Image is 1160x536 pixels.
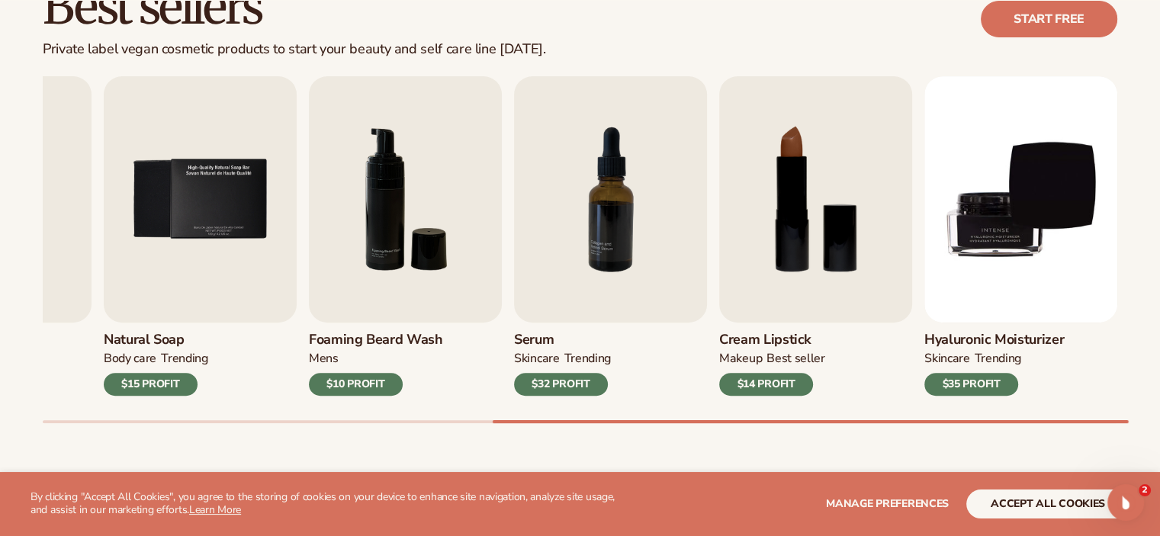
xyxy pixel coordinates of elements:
div: BODY Care [104,351,156,367]
h3: Natural Soap [104,332,208,348]
button: Manage preferences [826,489,949,518]
h3: Foaming beard wash [309,332,443,348]
div: BEST SELLER [766,351,825,367]
div: MAKEUP [719,351,762,367]
div: SKINCARE [514,351,559,367]
div: $32 PROFIT [514,373,608,396]
p: By clicking "Accept All Cookies", you agree to the storing of cookies on your device to enhance s... [31,491,632,517]
div: Private label vegan cosmetic products to start your beauty and self care line [DATE]. [43,41,545,58]
iframe: Intercom live chat [1107,484,1144,521]
a: 9 / 9 [924,76,1117,396]
h3: Cream Lipstick [719,332,825,348]
div: TRENDING [161,351,207,367]
div: $15 PROFIT [104,373,198,396]
span: 2 [1139,484,1151,496]
h3: Hyaluronic moisturizer [924,332,1064,348]
span: Manage preferences [826,496,949,511]
a: Learn More [189,502,241,517]
a: 6 / 9 [309,76,502,396]
div: $14 PROFIT [719,373,813,396]
h3: Serum [514,332,611,348]
div: SKINCARE [924,351,969,367]
div: TRENDING [974,351,1020,367]
div: TRENDING [564,351,610,367]
button: accept all cookies [966,489,1129,518]
a: 8 / 9 [719,76,912,396]
div: $10 PROFIT [309,373,403,396]
div: $35 PROFIT [924,373,1018,396]
a: 7 / 9 [514,76,707,396]
a: 5 / 9 [104,76,297,396]
div: mens [309,351,339,367]
a: Start free [981,1,1117,37]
